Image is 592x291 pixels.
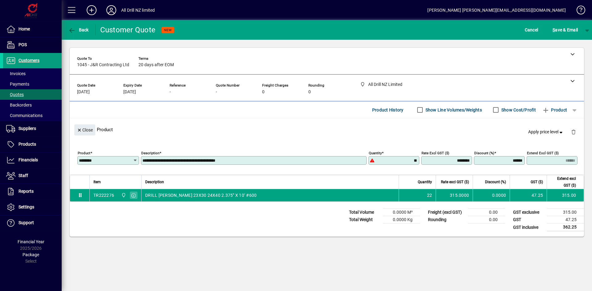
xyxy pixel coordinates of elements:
[170,90,171,95] span: -
[3,37,62,53] a: POS
[18,220,34,225] span: Support
[18,42,27,47] span: POS
[427,5,566,15] div: [PERSON_NAME] [PERSON_NAME][EMAIL_ADDRESS][DOMAIN_NAME]
[553,27,555,32] span: S
[18,204,34,209] span: Settings
[542,105,567,115] span: Product
[510,209,547,216] td: GST exclusive
[74,124,95,135] button: Close
[164,28,172,32] span: NEW
[474,151,494,155] mat-label: Discount (%)
[3,200,62,215] a: Settings
[18,189,34,194] span: Reports
[547,209,584,216] td: 315.00
[418,179,432,185] span: Quantity
[547,216,584,224] td: 47.25
[553,25,578,35] span: ave & Email
[18,58,39,63] span: Customers
[372,105,404,115] span: Product History
[18,142,36,147] span: Products
[3,79,62,89] a: Payments
[425,209,468,216] td: Freight (excl GST)
[82,5,101,16] button: Add
[369,151,382,155] mat-label: Quantity
[526,127,566,138] button: Apply price level
[3,89,62,100] a: Quotes
[18,157,38,162] span: Financials
[440,192,469,198] div: 315.0000
[531,179,543,185] span: GST ($)
[527,151,559,155] mat-label: Extend excl GST ($)
[6,113,43,118] span: Communications
[18,126,36,131] span: Suppliers
[566,129,581,135] app-page-header-button: Delete
[427,192,432,198] span: 22
[3,22,62,37] a: Home
[3,215,62,231] a: Support
[3,100,62,110] a: Backorders
[77,125,93,135] span: Close
[138,63,174,67] span: 20 days after EOM
[216,90,217,95] span: -
[101,5,121,16] button: Profile
[425,216,468,224] td: Rounding
[547,224,584,231] td: 362.25
[70,118,584,141] div: Product
[145,179,164,185] span: Description
[93,179,101,185] span: Item
[3,152,62,168] a: Financials
[23,252,39,257] span: Package
[383,216,420,224] td: 0.0000 Kg
[510,189,547,201] td: 47.25
[78,151,90,155] mat-label: Product
[500,107,536,113] label: Show Cost/Profit
[572,1,584,21] a: Knowledge Base
[510,216,547,224] td: GST
[18,26,30,31] span: Home
[120,192,127,199] span: All Drill NZ Limited
[121,5,155,15] div: All Drill NZ limited
[551,175,576,189] span: Extend excl GST ($)
[141,151,159,155] mat-label: Description
[67,24,90,35] button: Back
[370,104,406,115] button: Product History
[262,90,265,95] span: 0
[3,110,62,121] a: Communications
[73,127,97,132] app-page-header-button: Close
[468,209,505,216] td: 0.00
[6,82,29,87] span: Payments
[421,151,449,155] mat-label: Rate excl GST ($)
[346,209,383,216] td: Total Volume
[3,137,62,152] a: Products
[6,103,32,107] span: Backorders
[123,90,136,95] span: [DATE]
[346,216,383,224] td: Total Weight
[18,173,28,178] span: Staff
[566,124,581,139] button: Delete
[100,25,156,35] div: Customer Quote
[547,189,584,201] td: 315.00
[145,192,257,198] span: DRILL [PERSON_NAME] 23X30 24X40 2.375" X 10’ #600
[77,63,129,67] span: 1045 - J&R Contracting Ltd
[528,129,564,135] span: Apply price level
[539,104,570,115] button: Product
[3,121,62,136] a: Suppliers
[383,209,420,216] td: 0.0000 M³
[468,216,505,224] td: 0.00
[3,168,62,184] a: Staff
[6,71,26,76] span: Invoices
[308,90,311,95] span: 0
[68,27,89,32] span: Back
[3,68,62,79] a: Invoices
[77,90,90,95] span: [DATE]
[510,224,547,231] td: GST inclusive
[424,107,482,113] label: Show Line Volumes/Weights
[549,24,581,35] button: Save & Email
[62,24,96,35] app-page-header-button: Back
[6,92,24,97] span: Quotes
[525,25,538,35] span: Cancel
[3,184,62,199] a: Reports
[18,239,44,244] span: Financial Year
[523,24,540,35] button: Cancel
[485,179,506,185] span: Discount (%)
